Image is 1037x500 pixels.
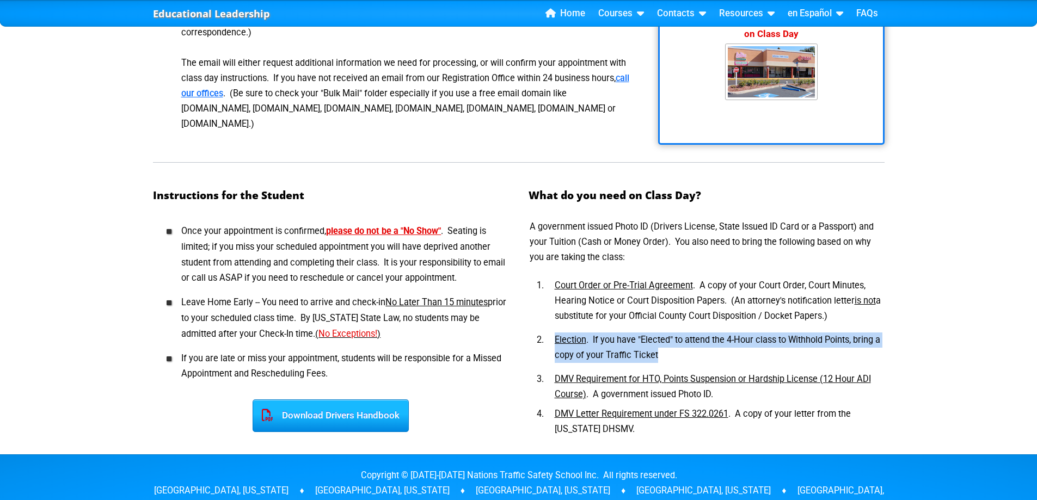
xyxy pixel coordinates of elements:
a: Educational Leadership [153,5,270,23]
li: If you are late or miss your appointment, students will be responsible for a Missed Appointment a... [170,347,509,387]
u: is not [855,295,876,306]
a: Courses [594,5,648,22]
a: Home [541,5,590,22]
li: Once your appointment is confirmed, . Seating is limited; if you miss your scheduled appointment ... [170,219,509,291]
span: No Exceptions! [318,329,377,339]
a: en Español [783,5,848,22]
u: please do not be a "No Show" [326,226,441,236]
p: A government issued Photo ID (Drivers License, State Issued ID Card or a Passport) and your Tuiti... [529,219,885,265]
li: . A government issued Photo ID. [546,367,885,406]
li: . If you have "Elected" to attend the 4-Hour class to Withhold Points, bring a copy of your Traff... [546,328,885,367]
a: FAQs [852,5,882,22]
h3: Instructions for the Student [153,180,509,211]
img: Tampa Traffic School [725,44,818,100]
li: Leave Home Early -- You need to arrive and check-in prior to your scheduled class time. By [US_ST... [170,291,509,346]
div: Download Drivers Handbook [253,399,409,432]
u: No Later Than 15 minutes [385,297,488,307]
li: . A copy of your Court Order, Court Minutes, Hearing Notice or Court Disposition Papers. (An atto... [546,274,885,328]
u: Court Order or Pre-Trial Agreement [555,280,693,291]
h3: What do you need on Class Day? [529,180,885,211]
u: DMV Letter Requirement under FS 322.0261 [555,409,728,419]
a: Contacts [653,5,710,22]
a: Resources [715,5,779,22]
u: Election [555,335,586,345]
a: Download Drivers Handbook [253,410,409,420]
li: . A copy of your letter from the [US_STATE] DHSMV. [546,406,885,437]
u: ( ) [315,329,381,339]
u: DMV Requirement for HTO, Points Suspension or Hardship License (12 Hour ADI Course) [555,374,871,399]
